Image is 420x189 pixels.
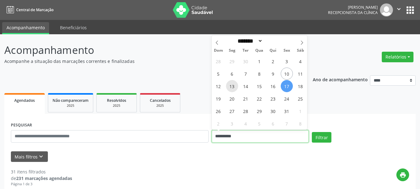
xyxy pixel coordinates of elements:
[294,80,307,92] span: Outubro 18, 2025
[14,98,35,103] span: Agendados
[312,132,331,143] button: Filtrar
[11,175,72,182] div: de
[212,55,224,67] span: Setembro 28, 2025
[212,105,224,117] span: Outubro 26, 2025
[11,168,72,175] div: 31 itens filtrados
[396,168,409,181] button: print
[294,55,307,67] span: Outubro 4, 2025
[226,68,238,80] span: Outubro 6, 2025
[313,75,368,83] p: Ano de acompanhamento
[267,92,279,105] span: Outubro 23, 2025
[240,55,252,67] span: Setembro 30, 2025
[145,103,176,108] div: 2025
[267,105,279,117] span: Outubro 30, 2025
[328,5,378,10] div: [PERSON_NAME]
[267,80,279,92] span: Outubro 16, 2025
[226,55,238,67] span: Setembro 29, 2025
[4,5,53,15] a: Central de Marcação
[212,117,224,130] span: Novembro 2, 2025
[263,38,283,44] input: Year
[107,98,126,103] span: Resolvidos
[11,120,32,130] label: PESQUISAR
[253,80,265,92] span: Outubro 15, 2025
[239,49,252,53] span: Ter
[294,105,307,117] span: Novembro 1, 2025
[16,175,72,181] strong: 231 marcações agendadas
[11,182,72,187] div: Página 1 de 3
[281,105,293,117] span: Outubro 31, 2025
[393,3,405,17] button: 
[212,49,225,53] span: Dom
[281,117,293,130] span: Novembro 7, 2025
[281,68,293,80] span: Outubro 10, 2025
[53,103,89,108] div: 2025
[280,49,293,53] span: Sex
[405,5,416,16] button: apps
[399,172,406,178] i: print
[252,49,266,53] span: Qua
[293,49,307,53] span: Sáb
[240,68,252,80] span: Outubro 7, 2025
[253,55,265,67] span: Outubro 1, 2025
[53,98,89,103] span: Não compareceram
[212,80,224,92] span: Outubro 12, 2025
[2,22,49,34] a: Acompanhamento
[226,80,238,92] span: Outubro 13, 2025
[281,92,293,105] span: Outubro 24, 2025
[150,98,171,103] span: Cancelados
[101,103,132,108] div: 2025
[11,151,48,162] button: Mais filtroskeyboard_arrow_down
[266,49,280,53] span: Qui
[225,49,239,53] span: Seg
[38,153,44,160] i: keyboard_arrow_down
[382,52,413,62] button: Relatórios
[4,58,292,64] p: Acompanhe a situação das marcações correntes e finalizadas
[226,92,238,105] span: Outubro 20, 2025
[294,68,307,80] span: Outubro 11, 2025
[4,42,292,58] p: Acompanhamento
[328,10,378,15] span: Recepcionista da clínica
[294,92,307,105] span: Outubro 25, 2025
[240,117,252,130] span: Novembro 4, 2025
[294,117,307,130] span: Novembro 8, 2025
[267,68,279,80] span: Outubro 9, 2025
[395,6,402,12] i: 
[253,117,265,130] span: Novembro 5, 2025
[267,55,279,67] span: Outubro 2, 2025
[240,92,252,105] span: Outubro 21, 2025
[226,105,238,117] span: Outubro 27, 2025
[281,80,293,92] span: Outubro 17, 2025
[253,68,265,80] span: Outubro 8, 2025
[236,38,263,44] select: Month
[212,92,224,105] span: Outubro 19, 2025
[240,80,252,92] span: Outubro 14, 2025
[56,22,91,33] a: Beneficiários
[380,3,393,17] img: img
[212,68,224,80] span: Outubro 5, 2025
[253,92,265,105] span: Outubro 22, 2025
[226,117,238,130] span: Novembro 3, 2025
[281,55,293,67] span: Outubro 3, 2025
[240,105,252,117] span: Outubro 28, 2025
[253,105,265,117] span: Outubro 29, 2025
[267,117,279,130] span: Novembro 6, 2025
[16,7,53,12] span: Central de Marcação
